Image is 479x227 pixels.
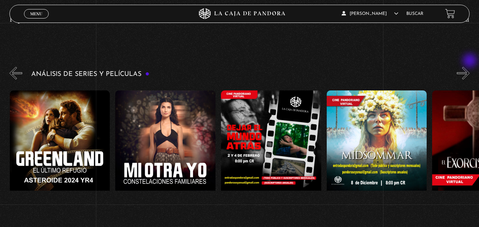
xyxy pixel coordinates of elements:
[9,13,110,25] h4: Papa [PERSON_NAME]
[28,17,45,23] span: Cerrar
[457,67,470,80] button: Next
[30,12,42,16] span: Menu
[342,12,398,16] span: [PERSON_NAME]
[31,71,149,78] h3: Análisis de series y películas
[406,12,423,16] a: Buscar
[9,67,22,80] button: Previous
[445,9,455,19] a: View your shopping cart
